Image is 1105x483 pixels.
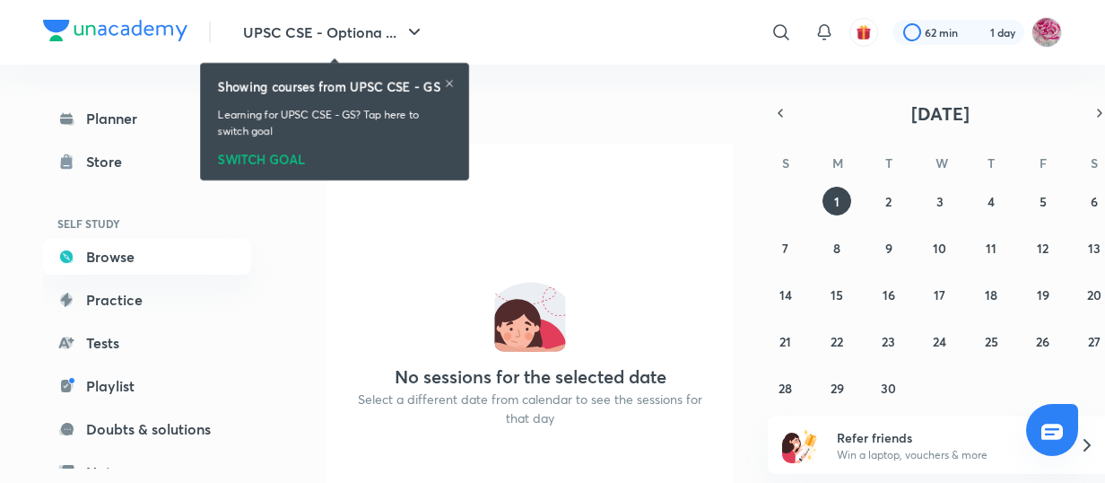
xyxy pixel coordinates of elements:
[874,280,903,309] button: September 16, 2025
[43,144,251,180] a: Store
[348,390,712,427] p: Select a different date from calendar to see the sessions for that day
[874,187,903,215] button: September 2, 2025
[822,327,851,356] button: September 22, 2025
[882,333,895,350] abbr: September 23, 2025
[834,193,840,210] abbr: September 1, 2025
[771,327,800,356] button: September 21, 2025
[1029,280,1057,309] button: September 19, 2025
[43,20,187,41] img: Company Logo
[985,286,997,303] abbr: September 18, 2025
[885,154,892,171] abbr: Tuesday
[771,233,800,262] button: September 7, 2025
[1036,333,1049,350] abbr: September 26, 2025
[771,280,800,309] button: September 14, 2025
[43,411,251,447] a: Doubts & solutions
[831,286,843,303] abbr: September 15, 2025
[1088,333,1101,350] abbr: September 27, 2025
[1040,193,1047,210] abbr: September 5, 2025
[874,327,903,356] button: September 23, 2025
[926,280,954,309] button: September 17, 2025
[933,240,946,257] abbr: September 10, 2025
[218,107,451,139] p: Learning for UPSC CSE - GS? Tap here to switch goal
[822,280,851,309] button: September 15, 2025
[771,373,800,402] button: September 28, 2025
[977,187,1005,215] button: September 4, 2025
[933,333,946,350] abbr: September 24, 2025
[985,333,998,350] abbr: September 25, 2025
[326,101,748,122] h4: [DATE]
[831,333,843,350] abbr: September 22, 2025
[881,380,896,397] abbr: September 30, 2025
[43,368,251,404] a: Playlist
[934,286,945,303] abbr: September 17, 2025
[831,380,844,397] abbr: September 29, 2025
[926,187,954,215] button: September 3, 2025
[977,280,1005,309] button: September 18, 2025
[218,146,451,166] div: SWITCH GOAL
[988,154,995,171] abbr: Thursday
[935,154,948,171] abbr: Wednesday
[1040,154,1047,171] abbr: Friday
[874,373,903,402] button: September 30, 2025
[218,77,440,96] h6: Showing courses from UPSC CSE - GS
[988,193,995,210] abbr: September 4, 2025
[837,447,1057,463] p: Win a laptop, vouchers & more
[232,14,436,50] button: UPSC CSE - Optiona ...
[832,154,843,171] abbr: Monday
[822,187,851,215] button: September 1, 2025
[779,286,792,303] abbr: September 14, 2025
[1091,154,1098,171] abbr: Saturday
[837,428,1057,447] h6: Refer friends
[1088,240,1101,257] abbr: September 13, 2025
[1091,193,1098,210] abbr: September 6, 2025
[822,373,851,402] button: September 29, 2025
[885,240,892,257] abbr: September 9, 2025
[833,240,840,257] abbr: September 8, 2025
[43,20,187,46] a: Company Logo
[43,282,251,318] a: Practice
[793,101,1087,126] button: [DATE]
[782,427,818,463] img: referral
[1037,240,1048,257] abbr: September 12, 2025
[1031,17,1062,48] img: Sonali Movaliya
[883,286,895,303] abbr: September 16, 2025
[782,154,789,171] abbr: Sunday
[395,366,666,388] h4: No sessions for the selected date
[43,239,251,275] a: Browse
[874,233,903,262] button: September 9, 2025
[43,101,251,136] a: Planner
[911,101,970,126] span: [DATE]
[779,380,792,397] abbr: September 28, 2025
[926,327,954,356] button: September 24, 2025
[849,18,878,47] button: avatar
[822,233,851,262] button: September 8, 2025
[936,193,944,210] abbr: September 3, 2025
[43,208,251,239] h6: SELF STUDY
[926,233,954,262] button: September 10, 2025
[969,23,987,41] img: streak
[494,280,566,352] img: No events
[977,233,1005,262] button: September 11, 2025
[1029,233,1057,262] button: September 12, 2025
[1029,327,1057,356] button: September 26, 2025
[782,240,788,257] abbr: September 7, 2025
[986,240,996,257] abbr: September 11, 2025
[856,24,872,40] img: avatar
[885,193,892,210] abbr: September 2, 2025
[1029,187,1057,215] button: September 5, 2025
[1037,286,1049,303] abbr: September 19, 2025
[86,151,133,172] div: Store
[977,327,1005,356] button: September 25, 2025
[779,333,791,350] abbr: September 21, 2025
[43,325,251,361] a: Tests
[1087,286,1101,303] abbr: September 20, 2025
